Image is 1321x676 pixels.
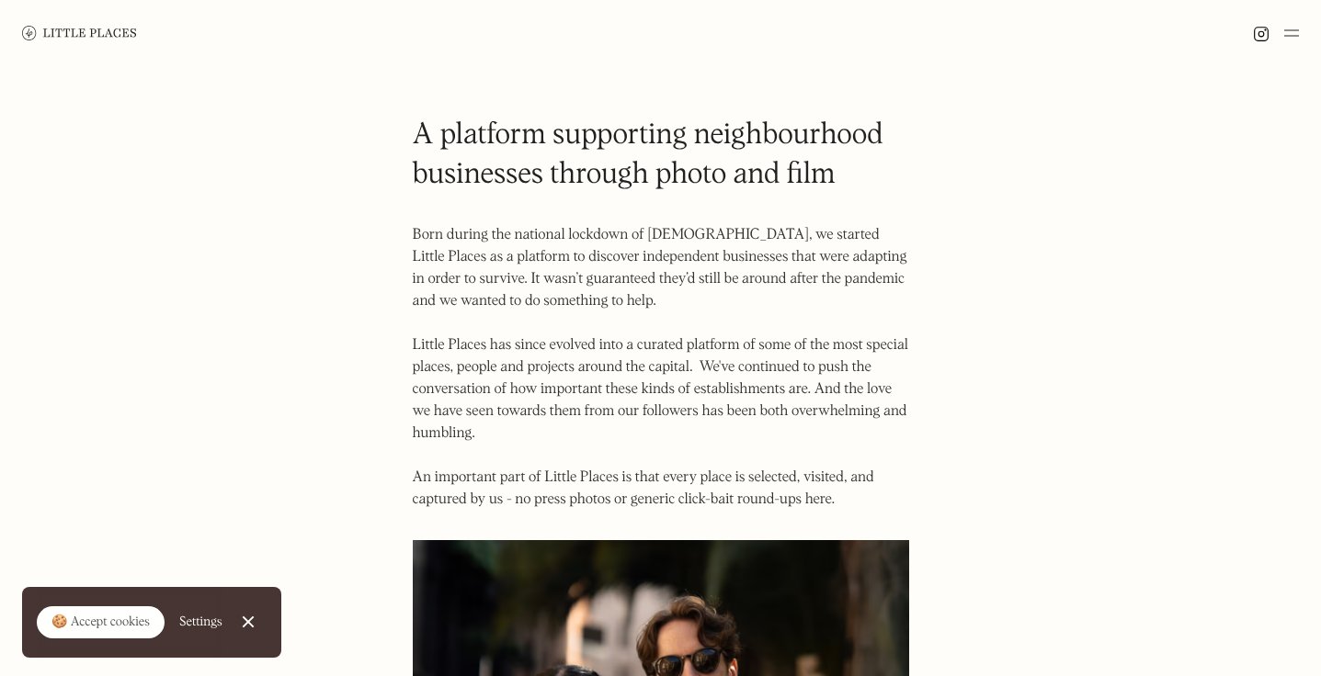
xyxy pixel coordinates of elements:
[247,622,248,623] div: Close Cookie Popup
[179,602,222,643] a: Settings
[230,603,267,640] a: Close Cookie Popup
[413,224,909,511] p: Born during the national lockdown of [DEMOGRAPHIC_DATA], we started Little Places as a platform t...
[51,614,150,632] div: 🍪 Accept cookies
[413,116,909,195] h1: A platform supporting neighbourhood businesses through photo and film
[37,606,165,639] a: 🍪 Accept cookies
[179,615,222,628] div: Settings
